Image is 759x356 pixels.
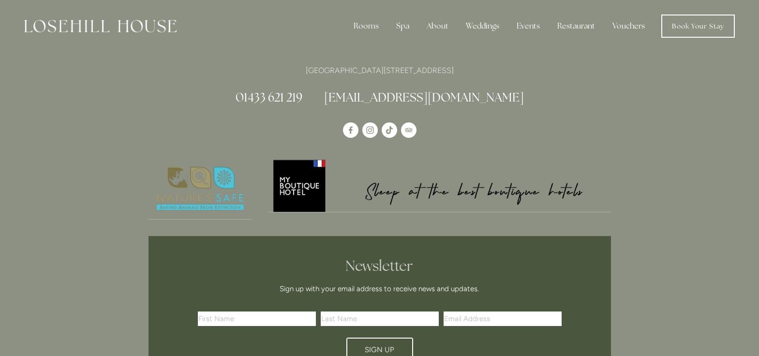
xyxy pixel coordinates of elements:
[268,158,611,212] img: My Boutique Hotel - Logo
[324,89,524,105] a: [EMAIL_ADDRESS][DOMAIN_NAME]
[24,20,177,32] img: Losehill House
[401,122,417,138] a: TripAdvisor
[346,16,387,36] div: Rooms
[149,158,252,220] a: Nature's Safe - Logo
[458,16,507,36] div: Weddings
[321,311,439,326] input: Last Name
[419,16,456,36] div: About
[362,122,378,138] a: Instagram
[509,16,548,36] div: Events
[343,122,358,138] a: Losehill House Hotel & Spa
[444,311,562,326] input: Email Address
[149,158,252,219] img: Nature's Safe - Logo
[365,345,394,354] span: Sign Up
[149,64,611,77] p: [GEOGRAPHIC_DATA][STREET_ADDRESS]
[236,89,302,105] a: 01433 621 219
[661,15,735,38] a: Book Your Stay
[605,16,653,36] a: Vouchers
[198,311,316,326] input: First Name
[382,122,397,138] a: TikTok
[388,16,417,36] div: Spa
[201,283,558,295] p: Sign up with your email address to receive news and updates.
[550,16,603,36] div: Restaurant
[201,257,558,275] h2: Newsletter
